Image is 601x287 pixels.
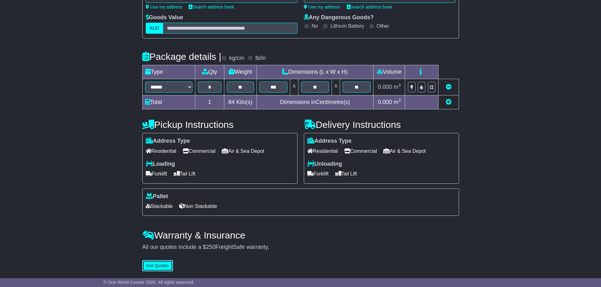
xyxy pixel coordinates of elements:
[146,14,183,21] label: Goods Value
[304,4,340,9] a: Use my address
[195,65,224,79] td: Qty
[290,79,298,95] td: x
[335,169,357,179] span: Tail Lift
[347,4,392,9] a: Search address book
[312,23,318,29] label: No
[146,146,176,156] span: Residential
[307,138,352,145] label: Address Type
[142,230,459,240] h4: Warranty & Insurance
[256,65,374,79] td: Dimensions (L x W x H)
[146,201,173,211] span: Stackable
[256,95,374,109] td: Dimensions in Centimetre(s)
[146,169,167,179] span: Forklift
[383,146,426,156] span: Air & Sea Depot
[228,99,235,105] span: 84
[398,83,401,88] sup: 3
[179,201,217,211] span: Non Stackable
[394,99,401,105] span: m
[222,146,264,156] span: Air & Sea Depot
[307,161,342,168] label: Unloading
[146,161,175,168] label: Loading
[142,51,221,62] h4: Package details |
[446,99,451,105] a: Add new item
[394,84,401,90] span: m
[378,84,392,90] span: 0.000
[142,244,459,251] div: All our quotes include a $ FreightSafe warranty.
[189,4,234,9] a: Search address book
[142,260,173,271] button: Get Quotes
[378,99,392,105] span: 0.000
[304,119,459,130] h4: Delivery Instructions
[174,169,196,179] span: Tail Lift
[146,23,163,34] label: AUD
[195,95,224,109] td: 1
[224,95,257,109] td: Kilo(s)
[344,146,377,156] span: Commercial
[332,79,340,95] td: x
[142,119,298,130] h4: Pickup Instructions
[142,95,195,109] td: Total
[146,193,168,200] label: Pallet
[142,65,195,79] td: Type
[377,23,389,29] label: Other
[374,65,405,79] td: Volume
[224,65,257,79] td: Weight
[307,169,329,179] span: Forklift
[255,55,266,62] label: lb/in
[146,138,190,145] label: Address Type
[146,4,182,9] a: Use my address
[330,23,364,29] label: Lithium Battery
[103,280,195,285] span: © One World Courier 2025. All rights reserved.
[398,98,401,103] sup: 3
[307,146,338,156] span: Residential
[183,146,215,156] span: Commercial
[446,84,451,90] a: Remove this item
[206,244,215,250] span: 250
[229,55,244,62] label: kg/cm
[304,14,374,21] label: Any Dangerous Goods?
